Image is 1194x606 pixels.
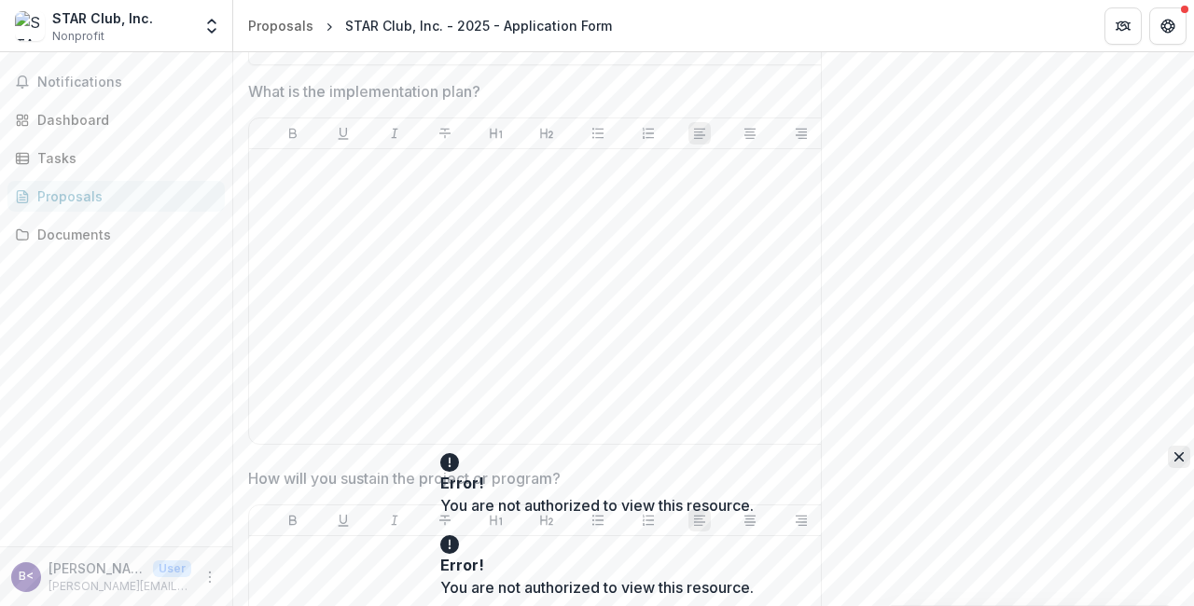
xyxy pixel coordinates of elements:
[440,576,754,599] div: You are not authorized to view this resource.
[37,148,210,168] div: Tasks
[199,566,221,588] button: More
[248,467,561,489] p: How will you sustain the project or program?
[37,186,210,206] div: Proposals
[485,122,507,145] button: Heading 1
[248,16,313,35] div: Proposals
[535,509,558,531] button: Heading 2
[1104,7,1142,45] button: Partners
[241,12,321,39] a: Proposals
[7,67,225,97] button: Notifications
[790,509,812,531] button: Align Right
[37,75,217,90] span: Notifications
[282,122,304,145] button: Bold
[440,494,754,516] div: You are not authorized to view this resource.
[7,143,225,173] a: Tasks
[587,122,609,145] button: Bullet List
[637,509,659,531] button: Ordered List
[345,16,612,35] div: STAR Club, Inc. - 2025 - Application Form
[52,28,104,45] span: Nonprofit
[440,554,746,576] div: Error!
[1168,446,1190,468] button: Close
[15,11,45,41] img: STAR Club, Inc.
[1149,7,1187,45] button: Get Help
[52,8,153,28] div: STAR Club, Inc.
[434,122,456,145] button: Strike
[7,219,225,250] a: Documents
[332,122,354,145] button: Underline
[248,80,480,103] p: What is the implementation plan?
[19,571,34,583] div: Bonita Dunn <bonita.dunn@gmail.com>
[7,181,225,212] a: Proposals
[199,7,225,45] button: Open entity switcher
[434,509,456,531] button: Strike
[383,509,406,531] button: Italicize
[37,225,210,244] div: Documents
[688,122,711,145] button: Align Left
[535,122,558,145] button: Heading 2
[49,558,146,578] p: [PERSON_NAME] <[PERSON_NAME][EMAIL_ADDRESS][PERSON_NAME][DOMAIN_NAME]>
[282,509,304,531] button: Bold
[739,122,761,145] button: Align Center
[637,122,659,145] button: Ordered List
[7,104,225,135] a: Dashboard
[241,12,619,39] nav: breadcrumb
[383,122,406,145] button: Italicize
[790,122,812,145] button: Align Right
[153,560,191,577] p: User
[485,509,507,531] button: Heading 1
[587,509,609,531] button: Bullet List
[49,578,191,595] p: [PERSON_NAME][EMAIL_ADDRESS][PERSON_NAME][DOMAIN_NAME]
[739,509,761,531] button: Align Center
[332,509,354,531] button: Underline
[440,472,746,494] div: Error!
[37,110,210,130] div: Dashboard
[688,509,711,531] button: Align Left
